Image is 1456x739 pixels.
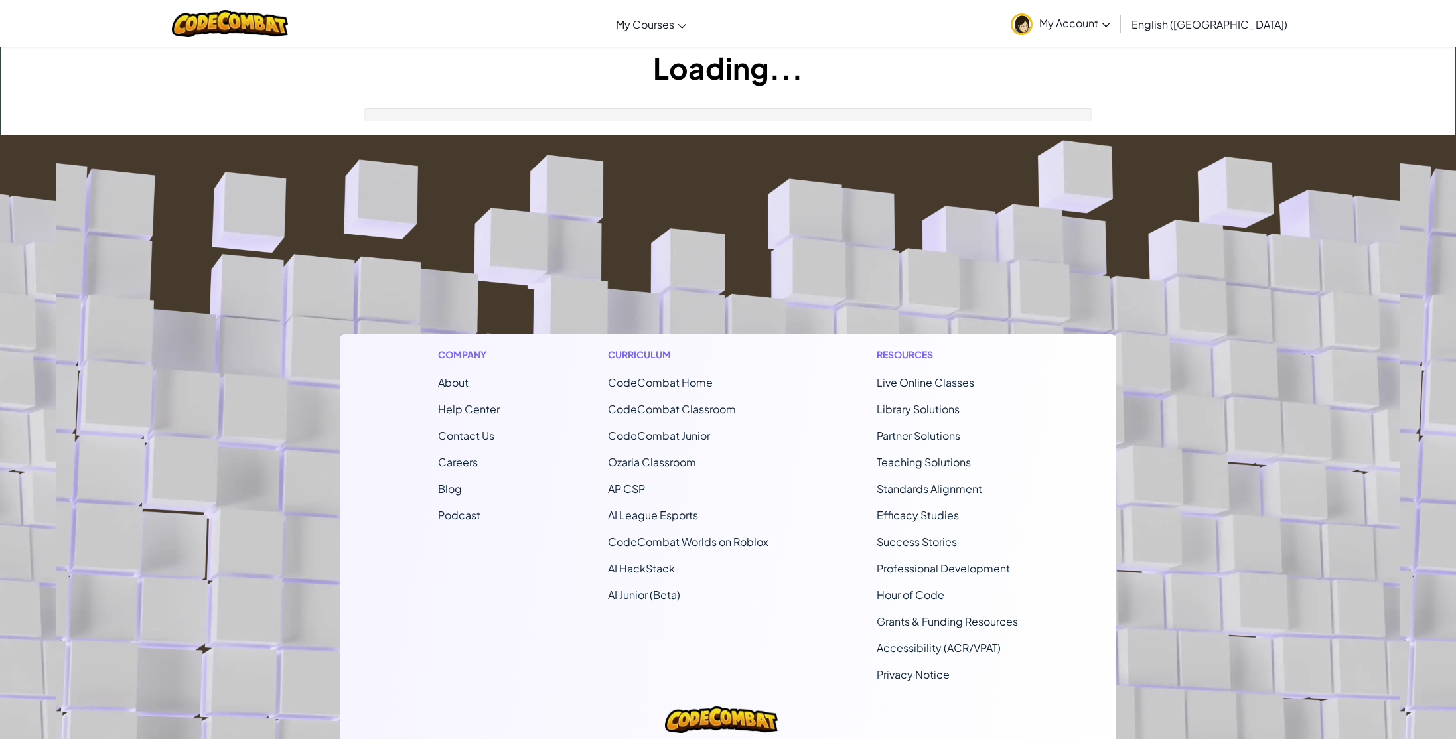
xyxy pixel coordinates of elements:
a: Efficacy Studies [877,508,959,522]
a: Privacy Notice [877,667,950,681]
a: CodeCombat Worlds on Roblox [608,535,768,549]
a: Podcast [438,508,480,522]
a: AI HackStack [608,561,675,575]
a: CodeCombat Classroom [608,402,736,416]
h1: Loading... [1,47,1455,88]
a: AI Junior (Beta) [608,588,680,602]
a: Success Stories [877,535,957,549]
a: Careers [438,455,478,469]
a: Accessibility (ACR/VPAT) [877,641,1001,655]
a: Help Center [438,402,500,416]
img: CodeCombat logo [172,10,288,37]
a: Blog [438,482,462,496]
a: Live Online Classes [877,375,974,389]
h1: Company [438,348,500,362]
span: Contact Us [438,429,494,442]
a: Grants & Funding Resources [877,614,1018,628]
a: Professional Development [877,561,1010,575]
span: My Courses [616,17,674,31]
span: English ([GEOGRAPHIC_DATA]) [1131,17,1287,31]
img: avatar [1011,13,1033,35]
a: About [438,375,469,389]
span: CodeCombat Home [608,375,713,389]
a: Ozaria Classroom [608,455,696,469]
a: CodeCombat Junior [608,429,710,442]
a: My Account [1004,3,1117,44]
a: Partner Solutions [877,429,960,442]
a: AP CSP [608,482,645,496]
span: My Account [1039,16,1110,30]
a: Library Solutions [877,402,960,416]
a: My Courses [609,6,693,42]
h1: Resources [877,348,1018,362]
a: Standards Alignment [877,482,982,496]
a: Hour of Code [877,588,944,602]
h1: Curriculum [608,348,768,362]
a: English ([GEOGRAPHIC_DATA]) [1125,6,1294,42]
img: CodeCombat logo [665,706,778,733]
a: Teaching Solutions [877,455,971,469]
a: AI League Esports [608,508,698,522]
